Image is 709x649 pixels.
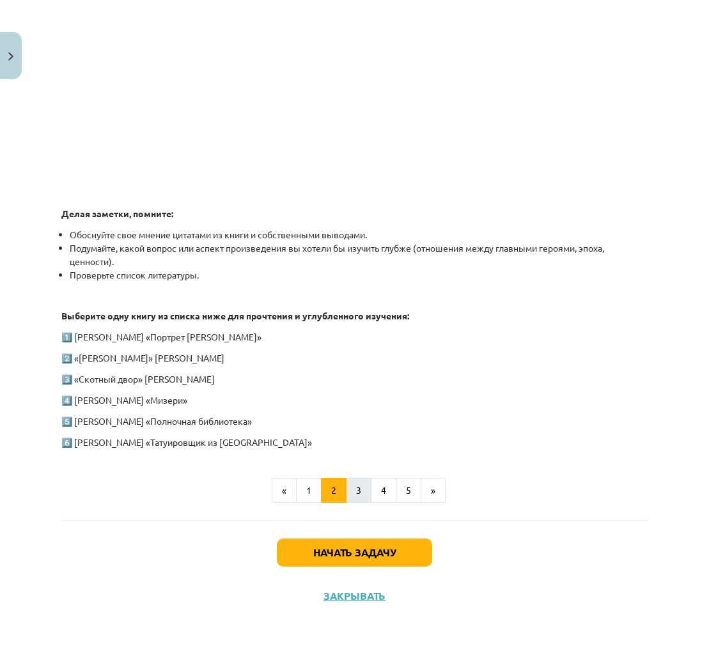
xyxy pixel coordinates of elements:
button: 5 [396,478,421,503]
nav: Пример навигации по странице [61,478,648,503]
button: 4 [371,478,396,503]
button: 1 [296,478,322,503]
font: 1️⃣ [PERSON_NAME] «Портрет [PERSON_NAME]» [61,331,261,342]
font: 1 [306,484,311,496]
font: 4 [381,484,386,496]
font: Обоснуйте свое мнение цитатами из книги и собственными выводами. [70,229,367,240]
font: Выберите одну книгу из списка ниже для прочтения и углубленного изучения: [61,310,409,321]
font: Подумайте, какой вопрос или аспект произведения вы хотели бы изучить глубже (отношения между глав... [70,242,604,267]
button: » [421,478,446,503]
font: Начать задачу [313,546,396,559]
font: 3 [356,484,361,496]
font: 2️⃣ «[PERSON_NAME]» [PERSON_NAME] [61,352,224,363]
button: Закрывать [320,590,389,602]
font: Закрывать [323,589,386,602]
font: 4️⃣ [PERSON_NAME] «Мизери» [61,394,187,406]
font: Проверьте список литературы. [70,269,199,280]
font: 2 [331,484,336,496]
font: » [431,484,435,496]
font: 5 [406,484,411,496]
font: Делая заметки, помните: [61,208,173,219]
button: 3 [346,478,371,503]
font: 5️⃣ [PERSON_NAME] «Полночная библиотека» [61,415,252,427]
font: 6️⃣ [PERSON_NAME] «Татуировщик из [GEOGRAPHIC_DATA]» [61,436,312,448]
button: 2 [321,478,347,503]
font: « [282,484,286,496]
img: icon-close-lesson-0947bae3869378f0d4975bcd49f059093ad1ed9edebbc8119c70593378902aed.svg [8,52,13,61]
button: « [272,478,297,503]
button: Начать задачу [277,538,432,567]
font: 3️⃣ «Скотный двор» [PERSON_NAME] [61,373,215,385]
